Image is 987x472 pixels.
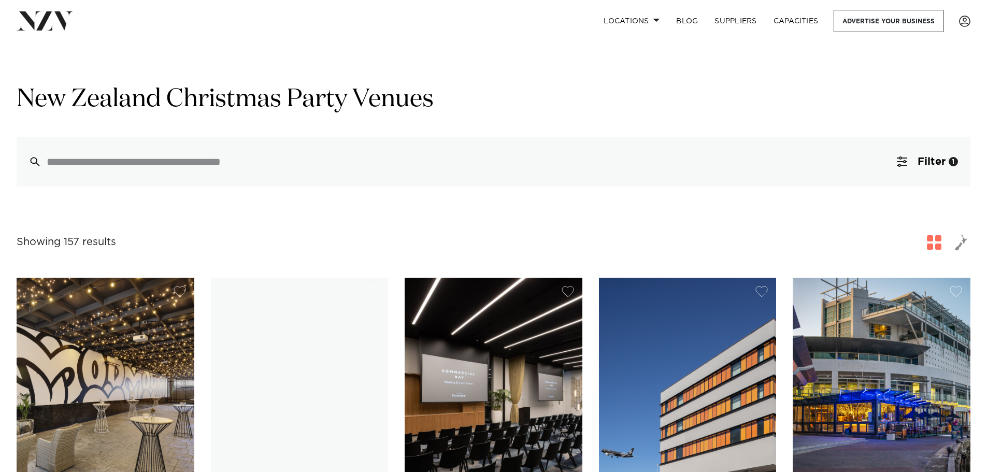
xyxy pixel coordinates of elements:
img: nzv-logo.png [17,11,73,30]
button: Filter1 [884,137,970,187]
h1: New Zealand Christmas Party Venues [17,83,970,116]
a: Capacities [765,10,827,32]
a: Advertise your business [834,10,943,32]
div: Showing 157 results [17,234,116,250]
a: BLOG [668,10,706,32]
div: 1 [949,157,958,166]
a: SUPPLIERS [706,10,765,32]
a: Locations [595,10,668,32]
span: Filter [918,156,946,167]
